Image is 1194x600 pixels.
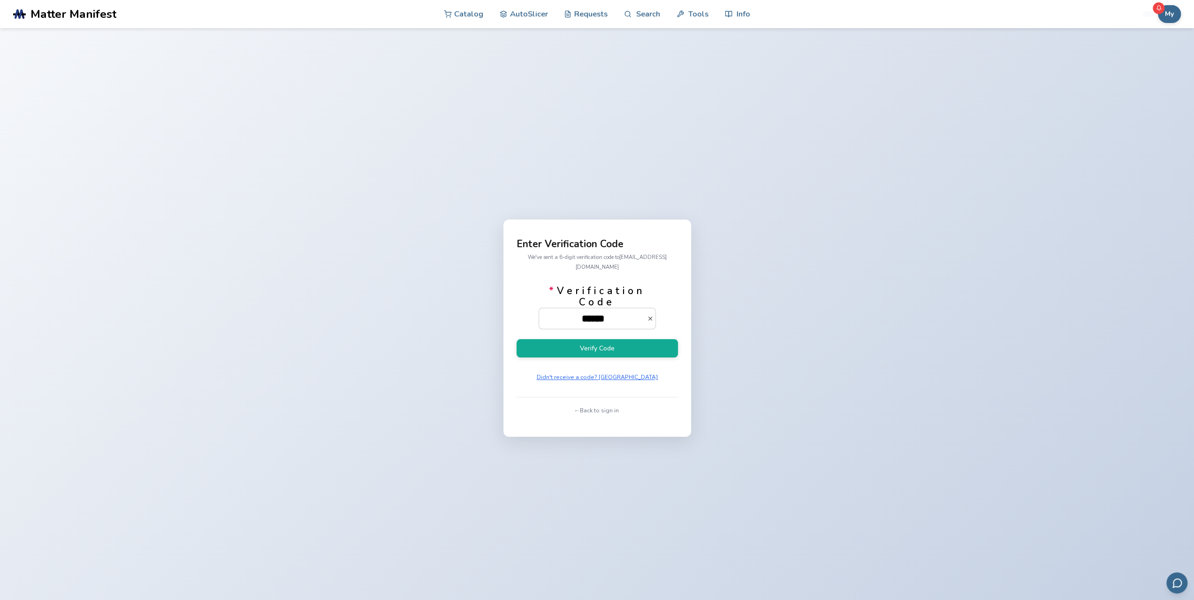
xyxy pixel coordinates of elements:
[572,404,622,417] button: ← Back to sign in
[517,239,678,249] p: Enter Verification Code
[1158,5,1181,23] button: My
[30,8,116,21] span: Matter Manifest
[533,371,661,384] button: Didn't receive a code? [GEOGRAPHIC_DATA]
[1166,572,1187,593] button: Send feedback via email
[517,339,678,357] button: Verify Code
[517,252,678,272] p: We've sent a 6-digit verification code to [EMAIL_ADDRESS][DOMAIN_NAME]
[647,315,656,322] button: *Verification Code
[539,285,656,329] label: Verification Code
[539,308,647,329] input: *Verification Code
